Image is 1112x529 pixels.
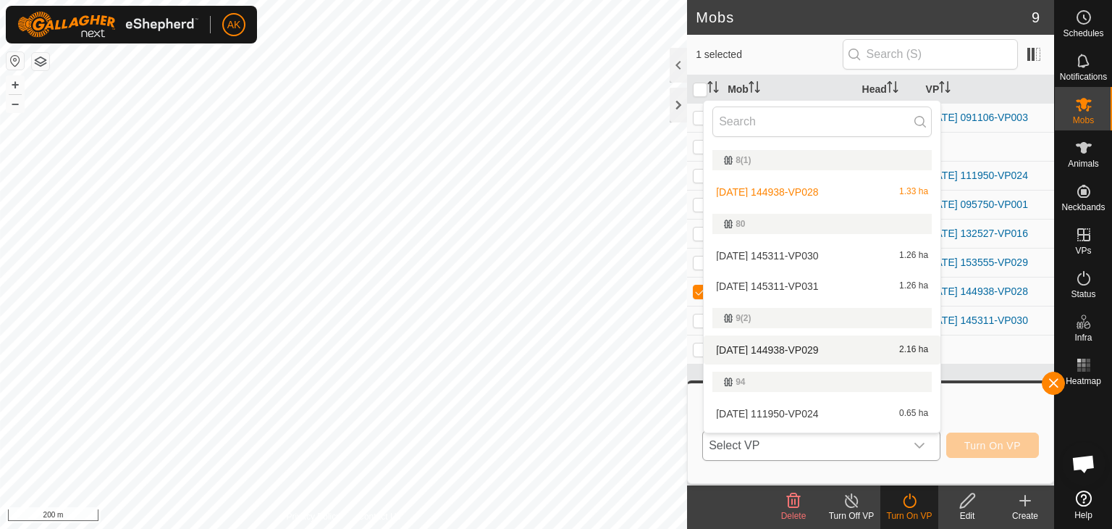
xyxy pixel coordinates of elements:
span: 2.16 ha [899,345,928,355]
span: [DATE] 145311-VP031 [716,281,818,291]
li: 2025-09-06 144938-VP028 [704,178,940,207]
span: 1 selected [696,47,842,62]
a: [DATE] 111950-VP024 [926,170,1028,181]
a: [DATE] 132527-VP016 [926,228,1028,239]
p-sorticon: Activate to sort [939,83,951,95]
div: Open chat [1062,442,1105,486]
span: Turn On VP [964,440,1021,451]
span: 1.33 ha [899,187,928,197]
span: Select VP [703,431,905,460]
td: - [920,132,1054,161]
span: Delete [781,511,806,521]
a: [DATE] 145311-VP030 [926,315,1028,326]
a: [DATE] 153555-VP029 [926,257,1028,268]
span: Notifications [1060,72,1107,81]
div: Turn Off VP [822,509,880,522]
a: [DATE] 144938-VP028 [926,286,1028,297]
h2: Mobs [696,9,1032,26]
div: dropdown trigger [905,431,934,460]
span: [DATE] 145311-VP030 [716,251,818,261]
a: [DATE] 095750-VP001 [926,199,1028,210]
div: Create [996,509,1054,522]
span: 0.65 ha [899,409,928,419]
li: 2025-09-06 144938-VP029 [704,336,940,365]
p-sorticon: Activate to sort [887,83,898,95]
span: Status [1071,290,1095,299]
span: Infra [1074,333,1092,342]
div: 80 [724,220,920,228]
th: Head [856,75,920,104]
li: 2025-09-06 145311-VP031 [704,272,940,301]
td: - [920,335,1054,364]
span: AK [227,17,241,33]
input: Search [712,107,932,137]
p-sorticon: Activate to sort [749,83,760,95]
span: Neckbands [1061,203,1105,212]
span: 1.26 ha [899,281,928,291]
span: Help [1074,511,1092,520]
input: Search (S) [843,39,1018,70]
span: [DATE] 111950-VP024 [716,409,818,419]
button: – [7,95,24,112]
th: VP [920,75,1054,104]
th: Mob [722,75,856,104]
div: Edit [938,509,996,522]
span: [DATE] 144938-VP028 [716,187,818,197]
span: Animals [1068,159,1099,168]
li: 2025-09-06 145311-VP030 [704,241,940,270]
span: VPs [1075,246,1091,255]
a: Contact Us [358,510,400,523]
span: 1.26 ha [899,251,928,261]
div: Turn On VP [880,509,938,522]
button: Turn On VP [946,433,1039,458]
li: 2025-08-27 111950-VP024 [704,399,940,428]
button: Map Layers [32,53,49,70]
a: [DATE] 091106-VP003 [926,112,1028,123]
span: Mobs [1073,116,1094,125]
span: [DATE] 144938-VP029 [716,345,818,355]
button: + [7,76,24,93]
p-sorticon: Activate to sort [707,83,719,95]
li: 2025-08-27 111950-VP025 [704,430,940,459]
img: Gallagher Logo [17,12,198,38]
div: 94 [724,378,920,386]
a: Privacy Policy [287,510,341,523]
div: 8(1) [724,156,920,164]
span: Heatmap [1066,377,1101,386]
a: Help [1055,485,1112,525]
span: 9 [1032,7,1040,28]
span: Schedules [1063,29,1103,38]
div: 9(2) [724,314,920,322]
button: Reset Map [7,52,24,70]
